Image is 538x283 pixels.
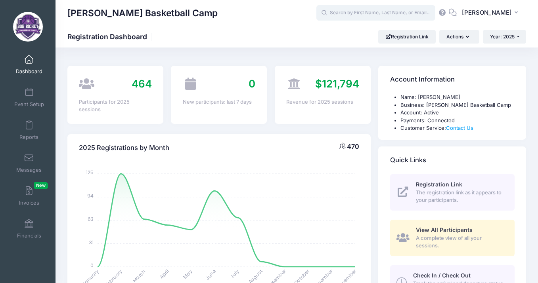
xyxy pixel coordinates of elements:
[86,169,94,176] tspan: 125
[400,93,515,101] li: Name: [PERSON_NAME]
[413,272,471,279] span: Check In / Check Out
[16,167,42,173] span: Messages
[16,68,42,75] span: Dashboard
[400,117,515,125] li: Payments: Connected
[89,239,94,245] tspan: 31
[400,109,515,117] li: Account: Active
[446,125,473,131] a: Contact Us
[347,142,359,150] span: 470
[182,268,194,280] tspan: May
[10,116,48,144] a: Reports
[204,268,217,281] tspan: June
[34,182,48,189] span: New
[67,4,218,22] h1: [PERSON_NAME] Basketball Camp
[315,78,359,90] span: $121,794
[10,149,48,177] a: Messages
[378,30,436,44] a: Registration Link
[14,101,44,108] span: Event Setup
[483,30,526,44] button: Year: 2025
[286,98,359,106] div: Revenue for 2025 sessions
[10,51,48,78] a: Dashboard
[183,98,255,106] div: New participants: last 7 days
[159,268,170,280] tspan: April
[462,8,512,17] span: [PERSON_NAME]
[19,199,39,206] span: Invoices
[390,68,455,91] h4: Account Information
[416,189,505,204] span: The registration link as it appears to your participants.
[87,192,94,199] tspan: 94
[400,101,515,109] li: Business: [PERSON_NAME] Basketball Camp
[416,181,462,188] span: Registration Link
[10,215,48,243] a: Financials
[79,137,169,159] h4: 2025 Registrations by Month
[10,84,48,111] a: Event Setup
[79,98,151,114] div: Participants for 2025 sessions
[416,226,473,233] span: View All Participants
[17,232,41,239] span: Financials
[88,215,94,222] tspan: 63
[316,5,435,21] input: Search by First Name, Last Name, or Email...
[490,34,515,40] span: Year: 2025
[390,149,426,171] h4: Quick Links
[229,268,241,280] tspan: July
[400,124,515,132] li: Customer Service:
[90,262,94,269] tspan: 0
[390,220,515,256] a: View All Participants A complete view of all your sessions.
[13,12,43,42] img: Bob Richey Basketball Camp
[249,78,255,90] span: 0
[132,78,152,90] span: 464
[19,134,38,141] span: Reports
[10,182,48,210] a: InvoicesNew
[67,32,154,41] h1: Registration Dashboard
[416,234,505,250] span: A complete view of all your sessions.
[457,4,526,22] button: [PERSON_NAME]
[390,174,515,211] a: Registration Link The registration link as it appears to your participants.
[439,30,479,44] button: Actions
